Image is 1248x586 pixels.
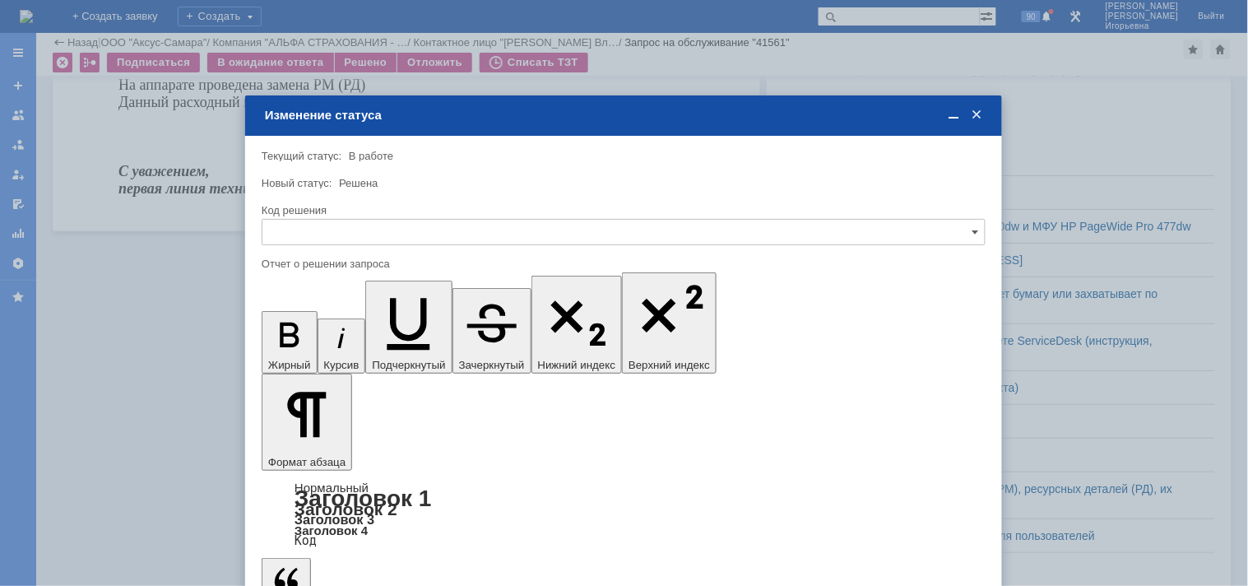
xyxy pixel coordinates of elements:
a: Нормальный [295,481,369,495]
span: Решена [339,177,378,189]
span: Свернуть (Ctrl + M) [946,108,963,123]
span: Курсив [324,359,360,371]
span: Нижний индекс [538,359,616,371]
span: Закрыть [969,108,986,123]
div: Отчет о решении запроса [262,258,982,269]
span: Формат абзаца [268,456,346,468]
span: Жирный [268,359,311,371]
span: Подчеркнутый [372,359,445,371]
button: Курсив [318,319,366,374]
span: В работе [349,150,393,162]
label: Новый статус: [262,177,332,189]
a: Заголовок 1 [295,486,432,511]
div: Код решения [262,205,982,216]
a: Код [295,533,317,548]
a: Заголовок 4 [295,523,368,537]
button: Жирный [262,311,318,374]
button: Подчеркнутый [365,281,452,374]
span: Зачеркнутый [459,359,525,371]
button: Верхний индекс [622,272,717,374]
a: Заголовок 2 [295,500,397,519]
button: Зачеркнутый [452,288,531,374]
button: Нижний индекс [531,276,623,374]
div: Изменение статуса [265,108,986,123]
button: Формат абзаца [262,374,352,471]
a: Заголовок 3 [295,512,374,527]
span: Верхний индекс [629,359,710,371]
label: Текущий статус: [262,150,341,162]
div: Формат абзаца [262,482,986,546]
